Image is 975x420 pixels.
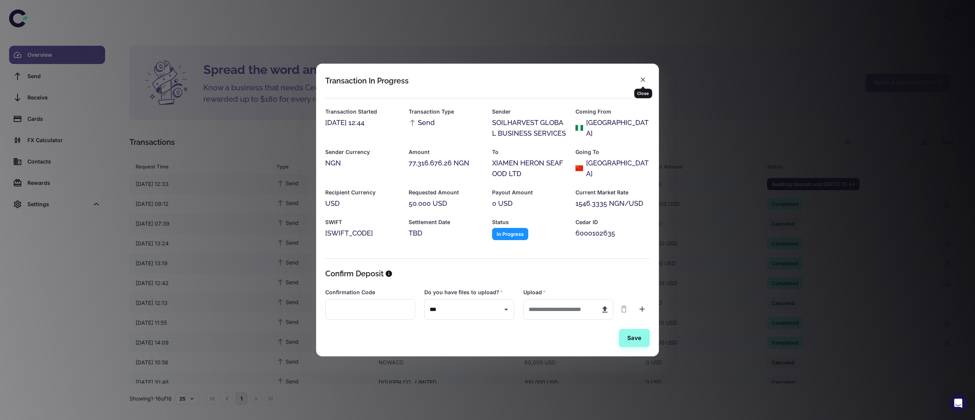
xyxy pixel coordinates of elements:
[409,117,435,128] span: Send
[409,198,483,209] div: 50,000 USD
[492,158,566,179] div: XIAMEN HERON SEAFOOD LTD
[501,304,511,315] button: Open
[325,148,400,156] h6: Sender Currency
[325,268,384,279] h5: Confirm Deposit
[325,289,375,296] label: Confirmation Code
[523,289,546,296] label: Upload
[409,107,483,116] h6: Transaction Type
[409,188,483,197] h6: Requested Amount
[586,117,650,139] div: [GEOGRAPHIC_DATA]
[325,117,400,128] div: [DATE] 12:44
[325,228,400,239] div: [SWIFT_CODE]
[492,188,566,197] h6: Payout Amount
[325,198,400,209] div: USD
[325,188,400,197] h6: Recipient Currency
[325,158,400,168] div: NGN
[492,148,566,156] h6: To
[409,158,483,168] div: 77,316,676.26 NGN
[492,230,528,238] span: In Progress
[634,89,652,98] div: Close
[325,76,409,85] div: Transaction In Progress
[409,228,483,239] div: TBD
[575,107,650,116] h6: Coming From
[492,107,566,116] h6: Sender
[575,148,650,156] h6: Going To
[575,228,650,239] div: 6000102635
[492,218,566,226] h6: Status
[325,107,400,116] h6: Transaction Started
[424,289,503,296] label: Do you have files to upload?
[575,188,650,197] h6: Current Market Rate
[619,329,650,347] button: Save
[575,198,650,209] div: 1546.3335 NGN/USD
[949,394,967,412] div: Open Intercom Messenger
[575,218,650,226] h6: Cedar ID
[409,218,483,226] h6: Settlement Date
[409,148,483,156] h6: Amount
[325,218,400,226] h6: SWIFT
[586,158,650,179] div: [GEOGRAPHIC_DATA]
[492,117,566,139] div: SOILHARVEST GLOBAL BUSINESS SERVICES
[492,198,566,209] div: 0 USD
